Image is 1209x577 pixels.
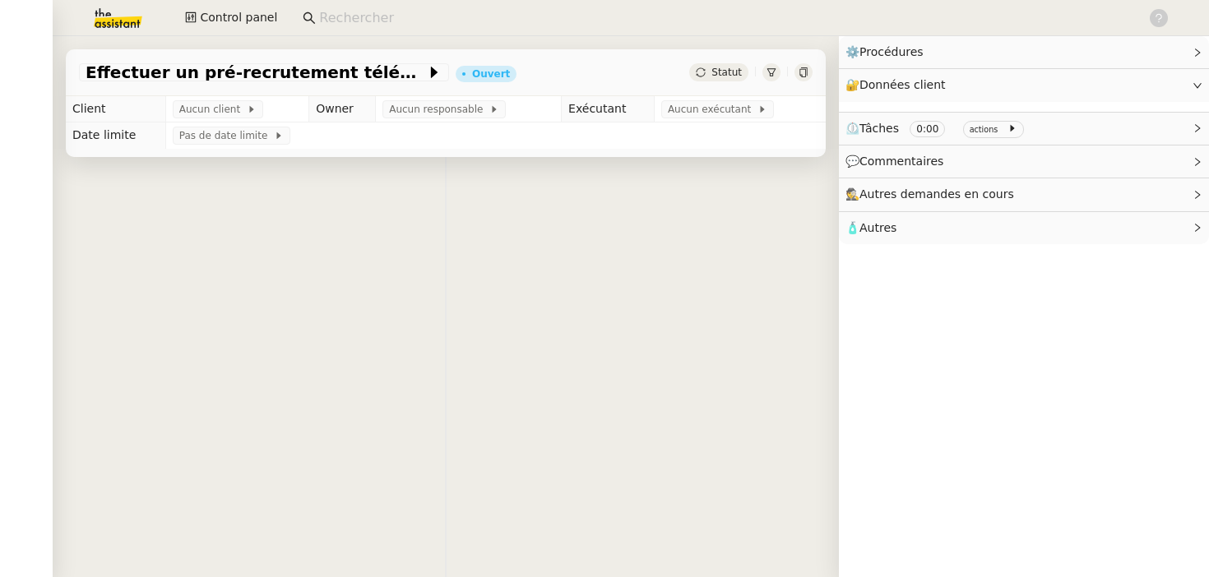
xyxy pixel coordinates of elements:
span: ⚙️ [845,43,931,62]
div: Ouvert [472,69,510,79]
button: Control panel [175,7,287,30]
input: Rechercher [319,7,1131,30]
td: Exécutant [562,96,655,122]
span: Aucun client [179,101,247,118]
span: Control panel [200,8,277,27]
span: Statut [711,67,742,78]
td: Client [66,96,165,122]
td: Date limite [66,122,165,149]
span: Autres demandes en cours [859,187,1014,201]
div: ⚙️Procédures [839,36,1209,68]
small: actions [970,125,998,134]
span: ⏲️ [845,122,1031,135]
span: Aucun responsable [389,101,489,118]
span: Données client [859,78,946,91]
span: Autres [859,221,896,234]
span: Commentaires [859,155,943,168]
div: 🕵️Autres demandes en cours [839,178,1209,210]
td: Owner [309,96,376,122]
span: 🕵️ [845,187,1021,201]
span: Aucun exécutant [668,101,757,118]
span: 🧴 [845,221,896,234]
span: Procédures [859,45,924,58]
div: 💬Commentaires [839,145,1209,178]
div: 🔐Données client [839,69,1209,101]
div: ⏲️Tâches 0:00 actions [839,113,1209,145]
div: 🧴Autres [839,212,1209,244]
span: Pas de date limite [179,127,274,144]
span: Effectuer un pré-recrutement téléphonique [86,64,426,81]
span: Tâches [859,122,899,135]
nz-tag: 0:00 [910,121,945,137]
span: 💬 [845,155,951,168]
span: 🔐 [845,76,952,95]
